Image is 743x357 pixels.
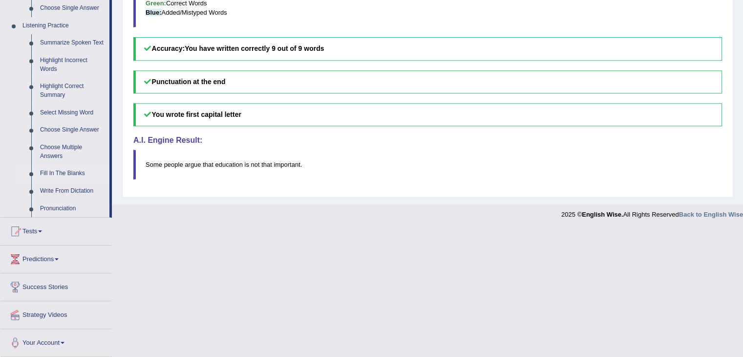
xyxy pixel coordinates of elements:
b: Blue: [146,9,162,16]
a: Fill In The Blanks [36,165,109,182]
span: that [203,161,213,168]
span: argue [185,161,201,168]
span: Some [146,161,162,168]
a: Highlight Correct Summary [36,78,109,104]
blockquote: . [133,150,722,179]
strong: English Wise. [582,211,623,218]
a: Select Missing Word [36,104,109,122]
span: that [261,161,272,168]
a: Back to English Wise [679,211,743,218]
h5: Accuracy: [133,37,722,60]
span: is [244,161,249,168]
a: Success Stories [0,273,112,298]
h5: Punctuation at the end [133,70,722,93]
a: Your Account [0,329,112,354]
b: You have written correctly 9 out of 9 words [185,45,324,52]
a: Choose Multiple Answers [36,139,109,165]
a: Write From Dictation [36,182,109,200]
span: education [215,161,242,168]
a: Summarize Spoken Text [36,34,109,52]
span: not [251,161,259,168]
a: Highlight Incorrect Words [36,52,109,78]
h5: You wrote first capital letter [133,103,722,126]
div: 2025 © All Rights Reserved [561,205,743,219]
span: important [274,161,300,168]
a: Tests [0,218,112,242]
a: Strategy Videos [0,301,112,326]
h4: A.I. Engine Result: [133,136,722,145]
a: Choose Single Answer [36,121,109,139]
span: people [164,161,183,168]
a: Pronunciation [36,200,109,218]
a: Predictions [0,245,112,270]
a: Listening Practice [18,17,109,35]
